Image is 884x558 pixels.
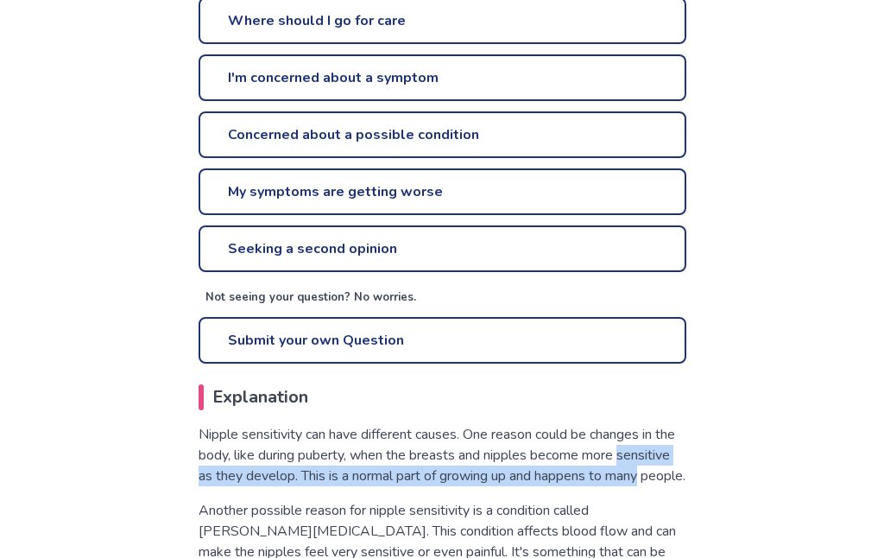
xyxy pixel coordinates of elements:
[199,317,686,364] a: Submit your own Question
[199,424,686,486] p: Nipple sensitivity can have different causes. One reason could be changes in the body, like durin...
[205,289,686,307] p: Not seeing your question? No worries.
[199,384,686,410] h2: Explanation
[199,168,686,215] a: My symptoms are getting worse
[199,111,686,158] a: Concerned about a possible condition
[199,225,686,272] a: Seeking a second opinion
[199,54,686,101] a: I'm concerned about a symptom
